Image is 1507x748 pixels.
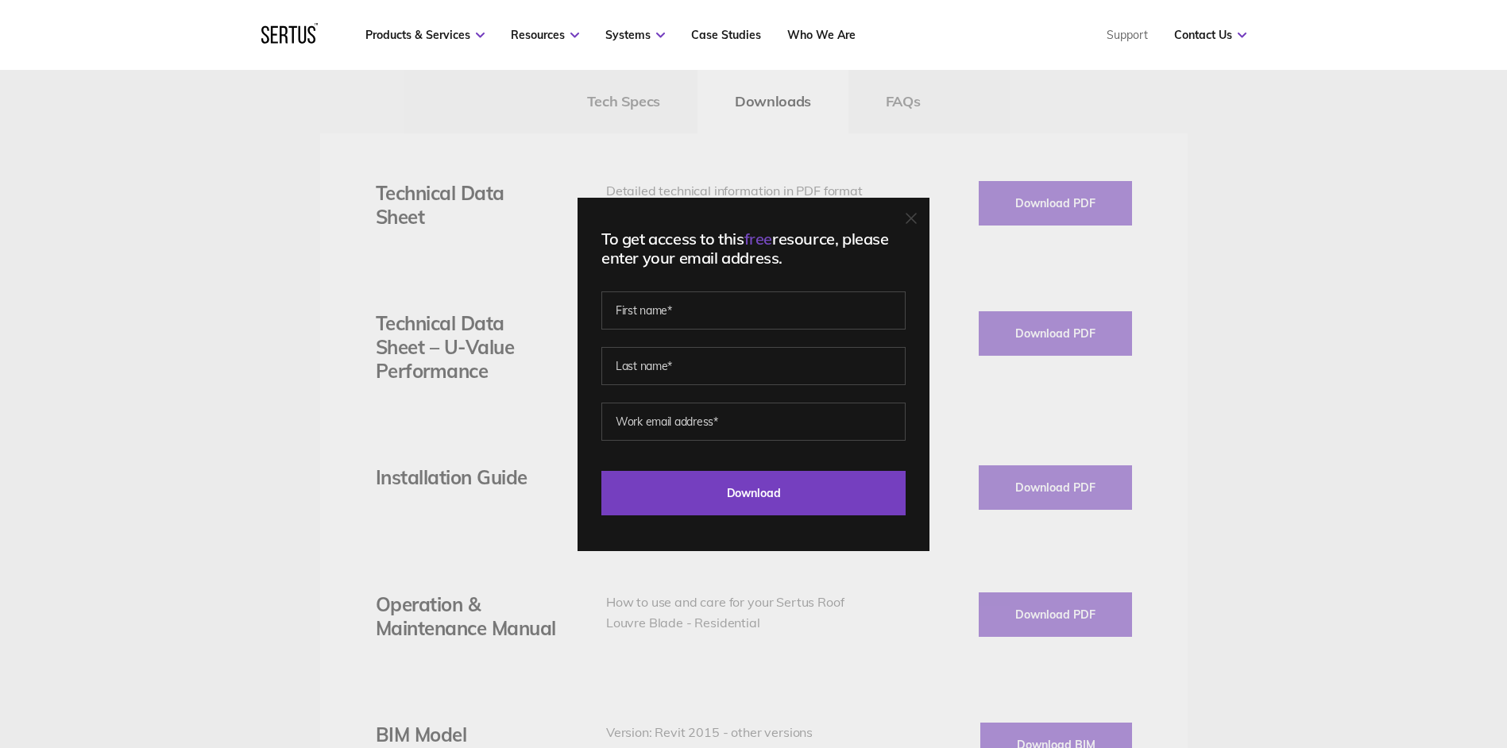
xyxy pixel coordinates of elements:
[601,291,906,330] input: First name*
[601,229,906,268] div: To get access to this resource, please enter your email address.
[365,28,485,42] a: Products & Services
[787,28,856,42] a: Who We Are
[1174,28,1246,42] a: Contact Us
[1221,564,1507,748] iframe: Chat Widget
[691,28,761,42] a: Case Studies
[601,347,906,385] input: Last name*
[744,229,772,249] span: free
[1107,28,1148,42] a: Support
[1221,564,1507,748] div: Widget chat
[601,403,906,441] input: Work email address*
[511,28,579,42] a: Resources
[601,471,906,515] input: Download
[605,28,665,42] a: Systems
